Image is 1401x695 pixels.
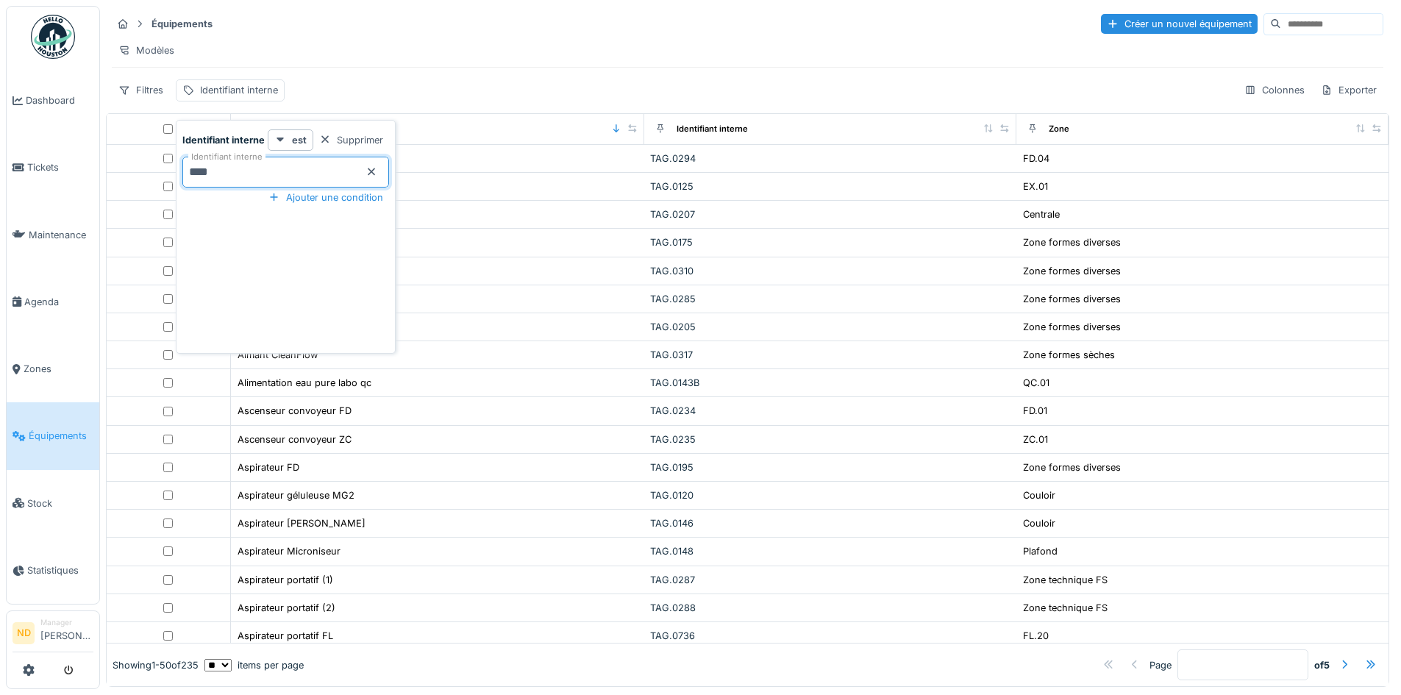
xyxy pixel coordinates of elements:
[40,617,93,649] li: [PERSON_NAME]
[238,404,352,418] div: Ascenseur convoyeur FD
[1023,152,1049,165] div: FD.04
[650,179,1010,193] div: TAG.0125
[27,160,93,174] span: Tickets
[1101,14,1258,34] div: Créer un nouvel équipement
[263,188,389,207] div: Ajouter une condition
[238,460,299,474] div: Aspirateur FD
[650,264,1010,278] div: TAG.0310
[292,133,307,147] strong: est
[112,79,170,101] div: Filtres
[650,207,1010,221] div: TAG.0207
[29,429,93,443] span: Équipements
[677,123,748,135] div: Identifiant interne
[40,617,93,628] div: Manager
[188,151,265,163] label: Identifiant interne
[650,152,1010,165] div: TAG.0294
[313,130,389,150] div: Supprimer
[650,629,1010,643] div: TAG.0736
[650,601,1010,615] div: TAG.0288
[650,488,1010,502] div: TAG.0120
[1149,658,1172,672] div: Page
[1023,573,1108,587] div: Zone technique FS
[182,133,265,147] strong: Identifiant interne
[238,348,318,362] div: Aimant CleanFlow
[650,292,1010,306] div: TAG.0285
[650,320,1010,334] div: TAG.0205
[1023,460,1121,474] div: Zone formes diverses
[238,573,333,587] div: Aspirateur portatif (1)
[650,348,1010,362] div: TAG.0317
[27,496,93,510] span: Stock
[29,228,93,242] span: Maintenance
[112,40,181,61] div: Modèles
[238,488,354,502] div: Aspirateur géluleuse MG2
[1023,179,1048,193] div: EX.01
[24,295,93,309] span: Agenda
[650,516,1010,530] div: TAG.0146
[650,460,1010,474] div: TAG.0195
[1023,432,1048,446] div: ZC.01
[1023,348,1115,362] div: Zone formes sèches
[27,563,93,577] span: Statistiques
[238,601,335,615] div: Aspirateur portatif (2)
[238,544,341,558] div: Aspirateur Microniseur
[238,516,366,530] div: Aspirateur [PERSON_NAME]
[1023,207,1060,221] div: Centrale
[200,83,278,97] div: Identifiant interne
[1023,235,1121,249] div: Zone formes diverses
[1023,264,1121,278] div: Zone formes diverses
[146,17,218,31] strong: Équipements
[204,658,304,672] div: items per page
[1023,320,1121,334] div: Zone formes diverses
[1023,544,1058,558] div: Plafond
[238,629,333,643] div: Aspirateur portatif FL
[650,376,1010,390] div: TAG.0143B
[238,376,371,390] div: Alimentation eau pure labo qc
[650,573,1010,587] div: TAG.0287
[26,93,93,107] span: Dashboard
[1023,516,1055,530] div: Couloir
[1023,601,1108,615] div: Zone technique FS
[1238,79,1311,101] div: Colonnes
[650,544,1010,558] div: TAG.0148
[31,15,75,59] img: Badge_color-CXgf-gQk.svg
[24,362,93,376] span: Zones
[113,658,199,672] div: Showing 1 - 50 of 235
[650,404,1010,418] div: TAG.0234
[1314,79,1383,101] div: Exporter
[1023,488,1055,502] div: Couloir
[650,235,1010,249] div: TAG.0175
[238,432,352,446] div: Ascenseur convoyeur ZC
[1314,658,1330,672] strong: of 5
[1023,376,1049,390] div: QC.01
[1023,404,1047,418] div: FD.01
[1023,292,1121,306] div: Zone formes diverses
[1049,123,1069,135] div: Zone
[1023,629,1049,643] div: FL.20
[650,432,1010,446] div: TAG.0235
[13,622,35,644] li: ND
